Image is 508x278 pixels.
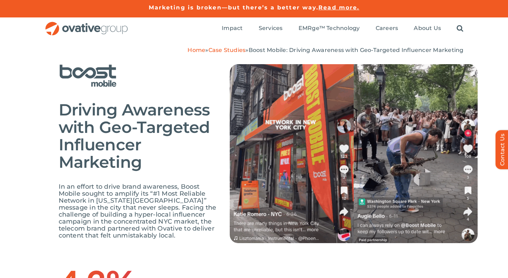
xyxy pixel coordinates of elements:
img: Boost-Mobile-Top-Image.png [230,64,478,243]
a: Services [259,25,283,32]
a: Impact [222,25,243,32]
span: In an effort to drive brand awareness, Boost Mobile sought to amplify its “#1 Most Reliable Netwo... [59,183,216,239]
a: Case Studies [208,47,246,53]
a: Marketing is broken—but there’s a better way. [149,4,319,11]
nav: Menu [222,17,463,40]
a: Home [187,47,205,53]
span: Driving Awareness with Geo-Targeted Influencer Marketing [59,100,210,172]
span: » » [187,47,463,53]
a: Search [457,25,463,32]
a: Careers [376,25,398,32]
a: About Us [414,25,441,32]
a: Read more. [318,4,359,11]
span: Boost Mobile: Driving Awareness with Geo-Targeted Influencer Marketing [249,47,464,53]
a: EMRge™ Technology [299,25,360,32]
img: Boost Mobile (1) [59,64,139,87]
a: OG_Full_horizontal_RGB [45,21,128,28]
